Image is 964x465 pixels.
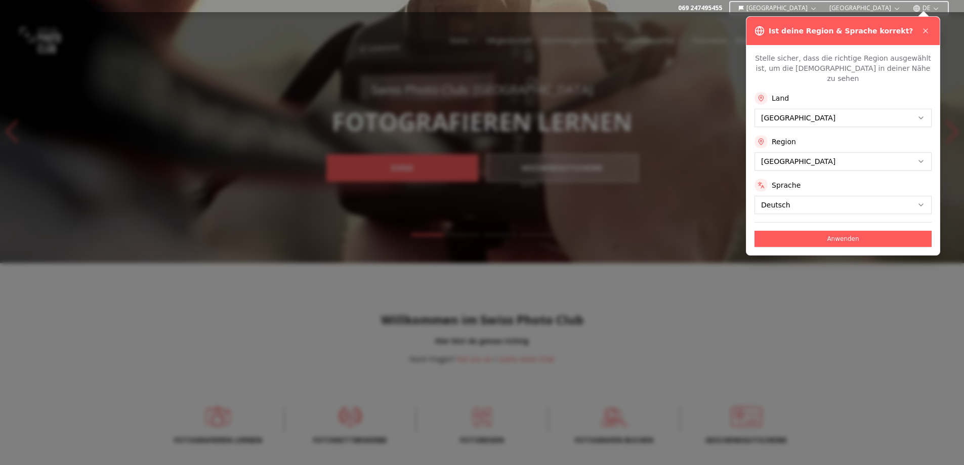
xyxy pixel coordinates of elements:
[772,93,789,103] label: Land
[772,180,801,190] label: Sprache
[755,53,932,83] p: Stelle sicher, dass die richtige Region ausgewählt ist, um die [DEMOGRAPHIC_DATA] in deiner Nähe ...
[678,4,722,12] a: 069 247495455
[772,137,796,147] label: Region
[755,231,932,247] button: Anwenden
[734,2,822,14] button: [GEOGRAPHIC_DATA]
[909,2,944,14] button: DE
[825,2,905,14] button: [GEOGRAPHIC_DATA]
[769,26,913,36] h3: Ist deine Region & Sprache korrekt?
